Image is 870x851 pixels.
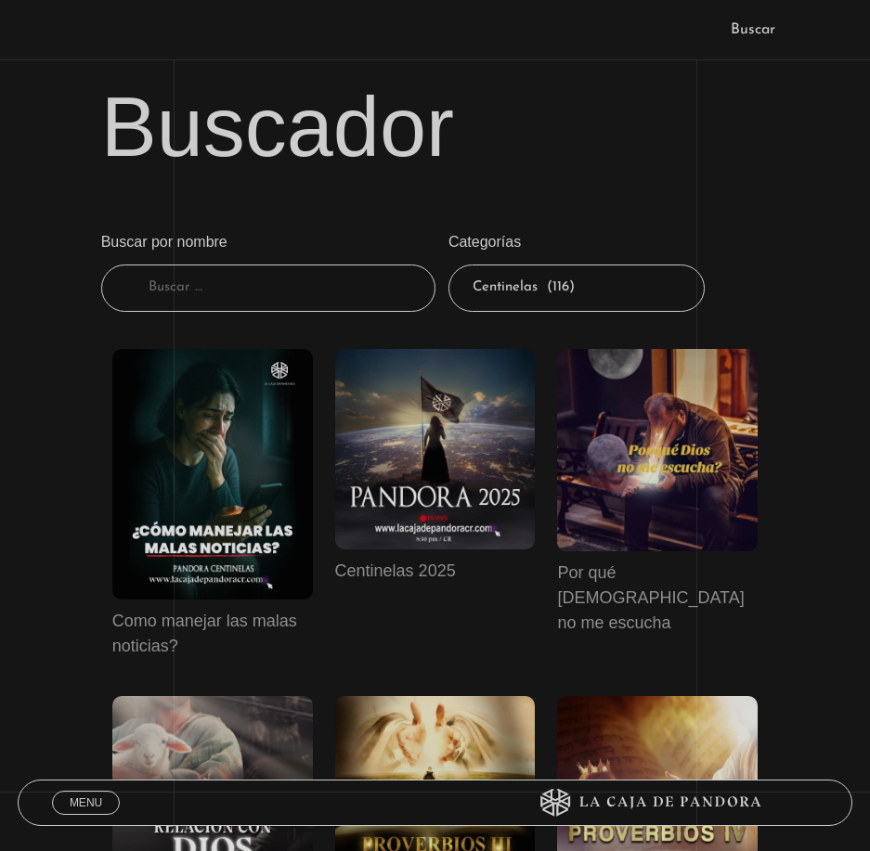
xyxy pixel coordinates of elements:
h4: Como manejar las malas noticias? [112,609,313,659]
span: Cerrar [62,812,110,826]
a: Buscar [731,22,775,37]
h4: Categorías [448,225,705,265]
a: Como manejar las malas noticias? [112,349,313,659]
a: Por qué [DEMOGRAPHIC_DATA] no me escucha [557,349,758,636]
a: View your shopping cart [811,18,836,43]
span: Menu [70,797,102,808]
h4: Centinelas 2025 [335,559,536,584]
a: Centinelas 2025 [335,349,536,584]
h4: Por qué [DEMOGRAPHIC_DATA] no me escucha [557,561,758,636]
h4: Buscar por nombre [101,225,435,265]
h2: Buscador [101,85,853,169]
